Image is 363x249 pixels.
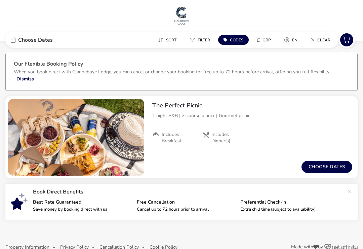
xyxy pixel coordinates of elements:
button: £GBP [251,35,276,45]
p: Best Rate Guaranteed [33,200,131,205]
p: When you book direct with Clandeboye Lodge, you can cancel or change your booking for free up to ... [14,69,330,75]
span: Clear [317,37,330,43]
button: en [279,35,303,45]
button: Choose dates [301,161,352,173]
i: £ [257,37,260,43]
p: Extra chill time (subject to availability) [240,207,339,212]
p: 1 night B&B | 3-course dinner | Gourmet picnic [152,112,352,119]
p: Free Cancellation [137,200,235,205]
p: Cancel up to 72 hours prior to arrival [137,207,235,212]
span: Sort [166,37,176,43]
h3: Our Flexible Booking Policy [14,61,349,68]
naf-pibe-menu-bar-item: Sort [152,35,185,45]
button: Sort [152,35,182,45]
span: Includes Dinner(s) [211,132,247,144]
p: Book Direct Benefits [33,189,344,194]
span: en [292,37,297,43]
span: Filter [198,37,210,43]
p: Preferential Check-in [240,200,339,205]
naf-pibe-menu-bar-item: Codes [218,35,251,45]
span: Includes Breakfast [162,132,197,144]
span: Choose Dates [18,37,53,43]
naf-pibe-menu-bar-item: Filter [185,35,218,45]
button: Filter [185,35,215,45]
naf-pibe-menu-bar-item: en [279,35,306,45]
naf-pibe-menu-bar-item: Clear [306,35,338,45]
p: Save money by booking direct with us [33,207,131,212]
div: The Perfect Picnic1 night B&B | 3-course dinner | Gourmet picnicIncludes BreakfastIncludes Dinner(s) [147,96,358,149]
naf-pibe-menu-bar-item: £GBP [251,35,279,45]
swiper-slide: 1 / 1 [8,99,144,176]
img: Main Website [173,5,190,26]
h2: The Perfect Picnic [152,102,352,109]
button: Clear [306,35,336,45]
button: Dismiss [16,75,34,82]
span: GBP [263,37,271,43]
button: Codes [218,35,249,45]
div: Choose Dates [5,32,106,48]
span: Codes [230,37,243,43]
